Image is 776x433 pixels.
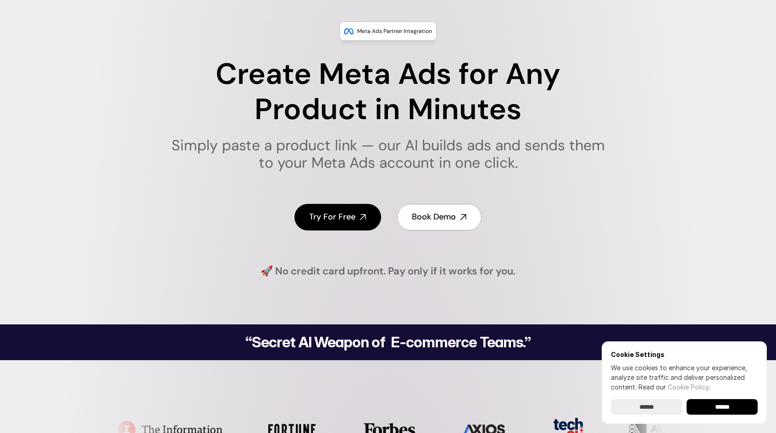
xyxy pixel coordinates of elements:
h4: 🚀 No credit card upfront. Pay only if it works for you. [261,264,515,279]
p: We use cookies to enhance your experience, analyze site traffic and deliver personalized content. [611,363,758,392]
h2: “Secret AI Weapon of E-commerce Teams.” [222,335,554,350]
a: Book Demo [397,204,482,230]
h1: Simply paste a product link — our AI builds ads and sends them to your Meta Ads account in one cl... [166,137,611,172]
a: Try For Free [294,204,381,230]
p: Meta Ads Partner Integration [357,27,432,36]
h1: Create Meta Ads for Any Product in Minutes [166,57,611,127]
h6: Cookie Settings [611,351,758,358]
a: Cookie Policy [668,383,709,391]
span: Read our . [638,383,710,391]
h4: Book Demo [412,211,456,223]
h4: Try For Free [309,211,355,223]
